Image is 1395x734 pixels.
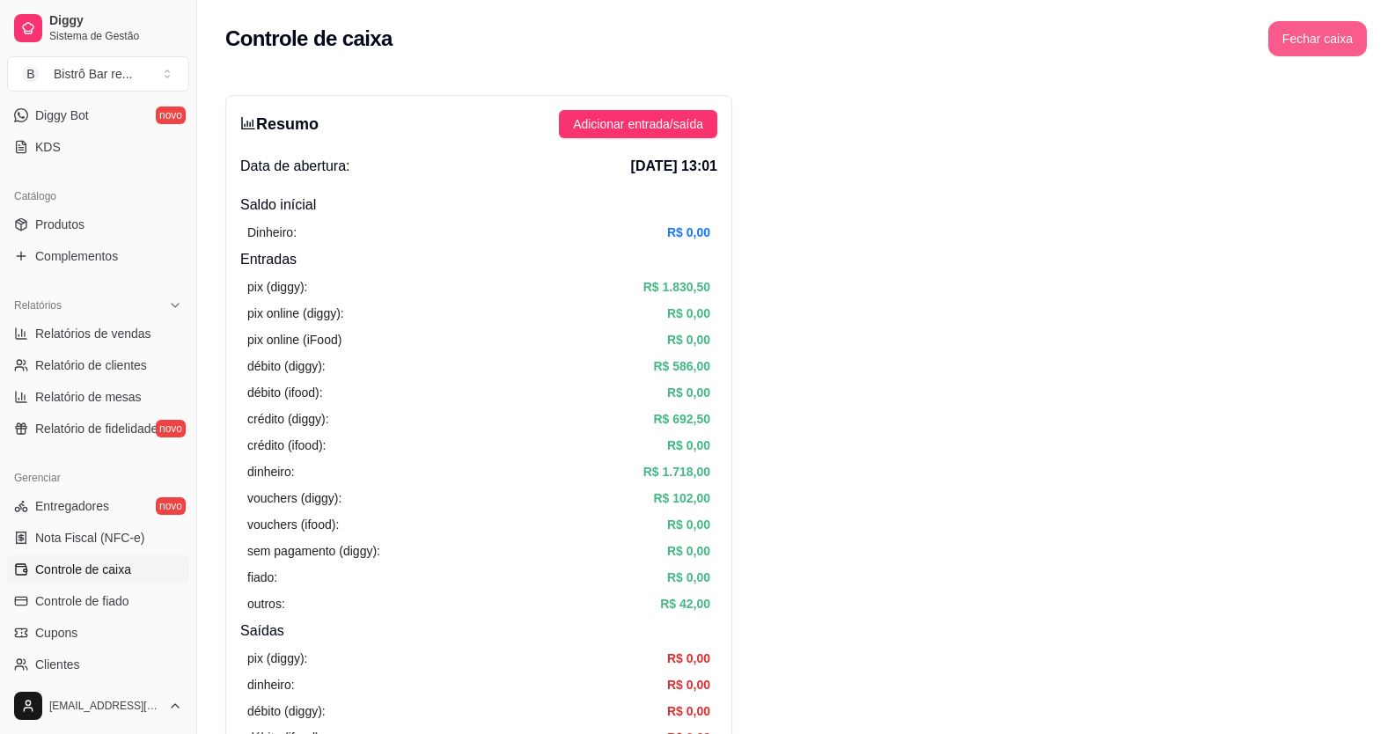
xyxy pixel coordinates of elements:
span: Cupons [35,624,77,642]
h4: Entradas [240,249,717,270]
span: B [22,65,40,83]
span: Relatórios [14,298,62,312]
span: Complementos [35,247,118,265]
article: R$ 0,00 [667,568,710,587]
span: [EMAIL_ADDRESS][DOMAIN_NAME] [49,699,161,713]
article: outros: [247,594,285,613]
span: Clientes [35,656,80,673]
a: Produtos [7,210,189,239]
article: pix online (diggy): [247,304,344,323]
article: crédito (ifood): [247,436,326,455]
article: pix (diggy): [247,649,307,668]
article: R$ 586,00 [653,356,710,376]
a: DiggySistema de Gestão [7,7,189,49]
article: R$ 0,00 [667,436,710,455]
button: Fechar caixa [1268,21,1367,56]
a: Relatórios de vendas [7,319,189,348]
a: Entregadoresnovo [7,492,189,520]
span: Relatório de mesas [35,388,142,406]
div: Catálogo [7,182,189,210]
a: Cupons [7,619,189,647]
span: Relatórios de vendas [35,325,151,342]
h4: Saídas [240,620,717,642]
article: R$ 0,00 [667,541,710,561]
a: KDS [7,133,189,161]
article: débito (diggy): [247,356,326,376]
span: Adicionar entrada/saída [573,114,703,134]
button: Adicionar entrada/saída [559,110,717,138]
article: R$ 0,00 [667,330,710,349]
article: vouchers (ifood): [247,515,339,534]
article: vouchers (diggy): [247,488,341,508]
button: Select a team [7,56,189,92]
article: R$ 0,00 [667,383,710,402]
article: pix online (iFood) [247,330,341,349]
span: Data de abertura: [240,156,350,177]
span: Entregadores [35,497,109,515]
span: bar-chart [240,115,256,131]
span: Controle de caixa [35,561,131,578]
a: Relatório de mesas [7,383,189,411]
span: Produtos [35,216,84,233]
h3: Resumo [240,112,319,136]
span: Nota Fiscal (NFC-e) [35,529,144,547]
article: R$ 42,00 [660,594,710,613]
a: Controle de fiado [7,587,189,615]
article: débito (ifood): [247,383,323,402]
article: dinheiro: [247,675,295,694]
div: Gerenciar [7,464,189,492]
h4: Saldo inícial [240,195,717,216]
article: sem pagamento (diggy): [247,541,380,561]
article: R$ 0,00 [667,649,710,668]
button: [EMAIL_ADDRESS][DOMAIN_NAME] [7,685,189,727]
a: Nota Fiscal (NFC-e) [7,524,189,552]
article: R$ 0,00 [667,675,710,694]
article: fiado: [247,568,277,587]
article: R$ 1.718,00 [643,462,710,481]
article: R$ 0,00 [667,701,710,721]
span: Controle de fiado [35,592,129,610]
span: Relatório de fidelidade [35,420,158,437]
span: Relatório de clientes [35,356,147,374]
article: R$ 0,00 [667,515,710,534]
a: Clientes [7,650,189,679]
div: Bistrô Bar re ... [54,65,132,83]
a: Controle de caixa [7,555,189,584]
article: crédito (diggy): [247,409,329,429]
article: R$ 692,50 [653,409,710,429]
a: Diggy Botnovo [7,101,189,129]
span: Diggy Bot [35,106,89,124]
article: R$ 1.830,50 [643,277,710,297]
article: R$ 102,00 [653,488,710,508]
article: Dinheiro: [247,223,297,242]
article: R$ 0,00 [667,223,710,242]
article: débito (diggy): [247,701,326,721]
h2: Controle de caixa [225,25,393,53]
article: dinheiro: [247,462,295,481]
span: Diggy [49,13,182,29]
span: Sistema de Gestão [49,29,182,43]
article: pix (diggy): [247,277,307,297]
a: Complementos [7,242,189,270]
article: R$ 0,00 [667,304,710,323]
a: Relatório de fidelidadenovo [7,415,189,443]
span: [DATE] 13:01 [631,156,717,177]
a: Relatório de clientes [7,351,189,379]
span: KDS [35,138,61,156]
